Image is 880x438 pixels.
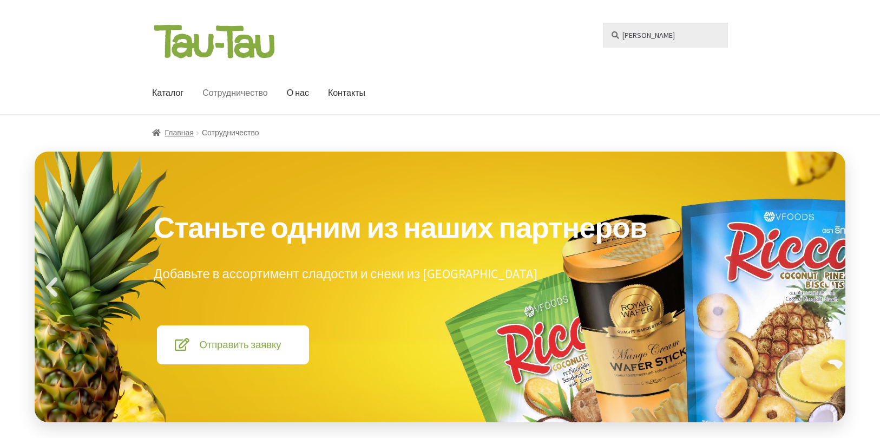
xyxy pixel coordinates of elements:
[37,269,65,305] a: предыдущий слайд
[199,338,281,351] span: Отправить заявку
[152,127,728,139] nav: Сотрудничество
[154,209,647,246] strong: Станьте одним из наших партнеров
[194,127,202,139] span: /
[603,23,728,48] input: Поиск по товарам…
[157,325,309,364] a: Отправить заявку
[152,23,277,60] img: Tau-Tau
[319,72,374,114] a: Контакты
[152,72,577,114] nav: Основное меню
[278,72,318,114] a: О нас
[152,128,194,138] a: Главная
[143,72,192,114] a: Каталог
[154,264,726,285] p: Добавьте в ассортимент сладости и снеки из [GEOGRAPHIC_DATA]
[194,72,277,114] a: Сотрудничество
[815,269,843,305] a: следующий слайд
